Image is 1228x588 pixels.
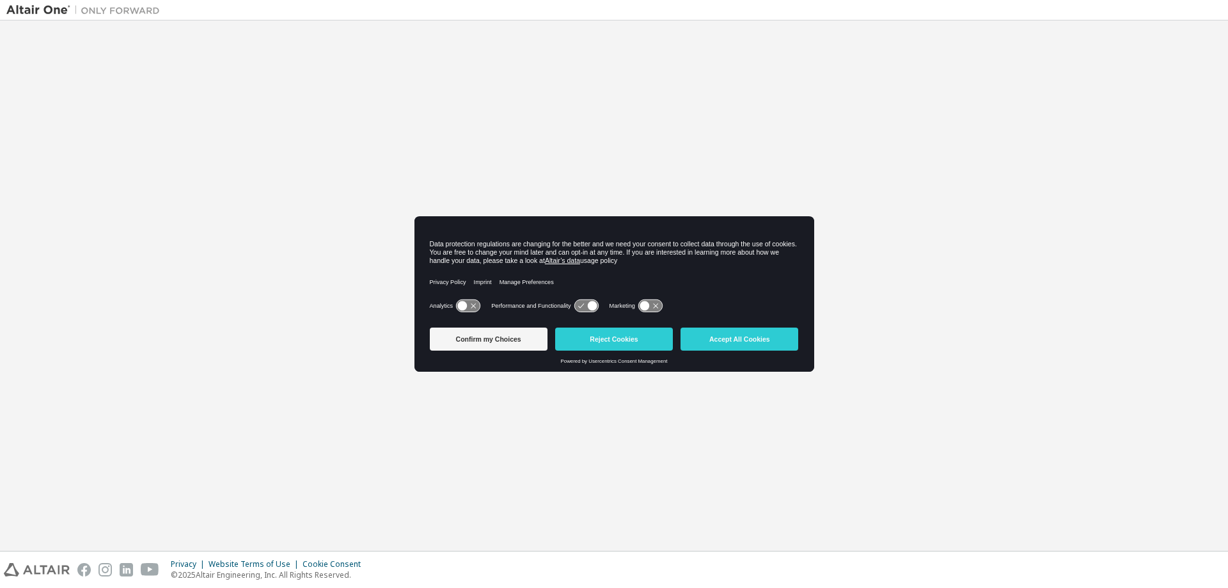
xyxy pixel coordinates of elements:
img: facebook.svg [77,563,91,576]
img: youtube.svg [141,563,159,576]
img: Altair One [6,4,166,17]
div: Privacy [171,559,209,569]
img: linkedin.svg [120,563,133,576]
div: Website Terms of Use [209,559,303,569]
p: © 2025 Altair Engineering, Inc. All Rights Reserved. [171,569,368,580]
img: instagram.svg [98,563,112,576]
img: altair_logo.svg [4,563,70,576]
div: Cookie Consent [303,559,368,569]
